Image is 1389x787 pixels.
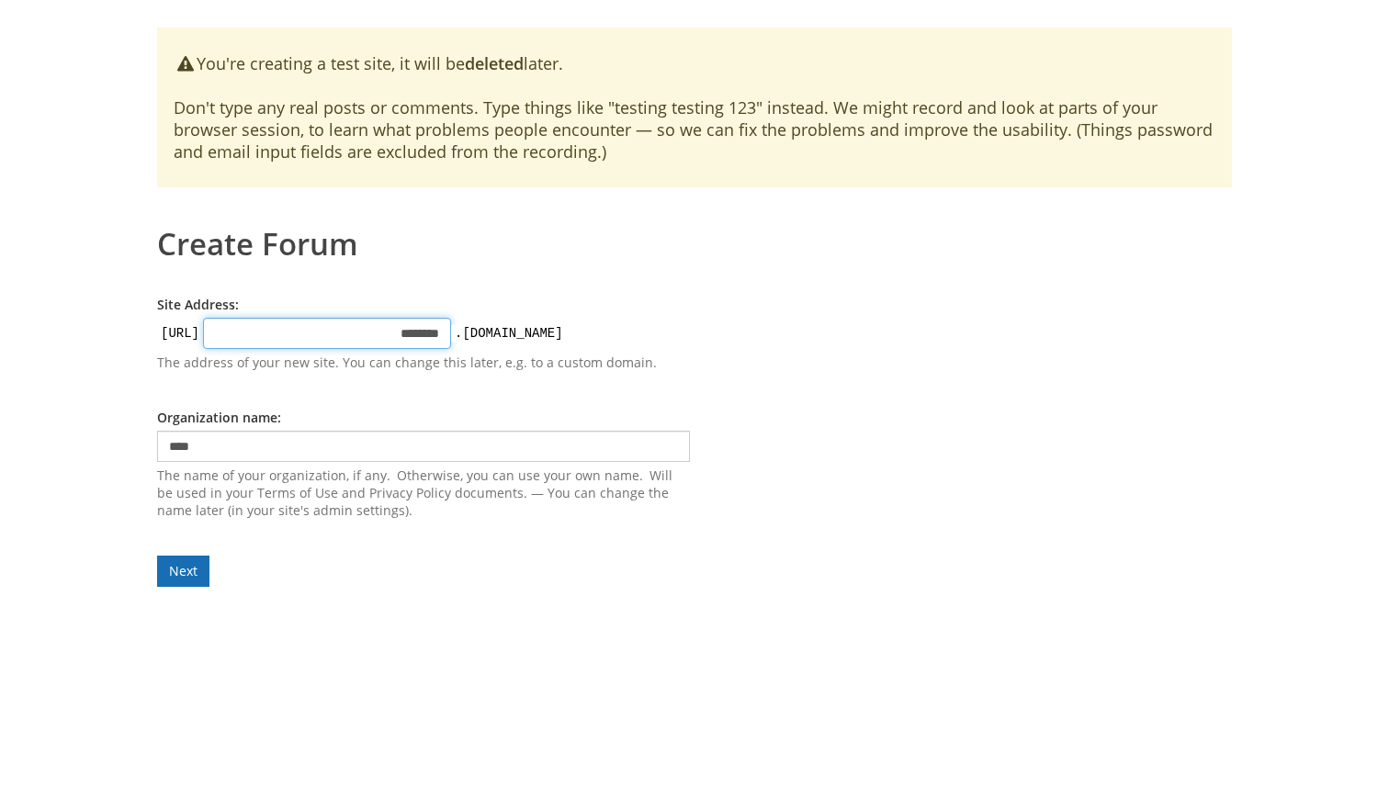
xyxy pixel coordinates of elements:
kbd: .[DOMAIN_NAME] [451,324,567,343]
span: The name of your organization, if any. Otherwise, you can use your own name. Will be used in your... [157,467,690,519]
p: The address of your new site. You can change this later, e.g. to a custom domain. [157,354,690,372]
h1: Create Forum [157,215,1232,259]
div: You're creating a test site, it will be later. Don't type any real posts or comments. Type things... [157,28,1232,187]
label: Organization name: [157,409,281,426]
b: deleted [465,52,524,74]
label: Site Address: [157,296,239,313]
kbd: [URL] [157,324,203,343]
button: Next [157,556,209,587]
